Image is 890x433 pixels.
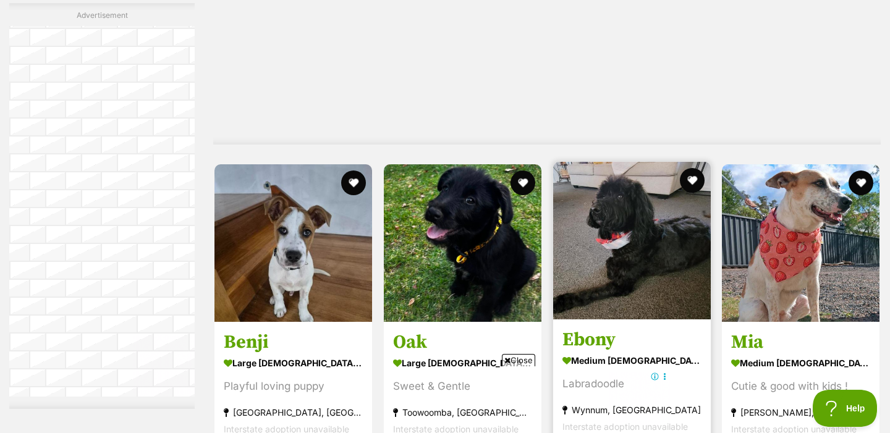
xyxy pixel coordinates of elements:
[679,168,704,193] button: favourite
[9,3,195,409] div: Advertisement
[341,170,366,195] button: favourite
[849,170,873,195] button: favourite
[813,390,878,427] iframe: Help Scout Beacon - Open
[562,329,701,352] h3: Ebony
[224,355,363,372] strong: large [DEMOGRAPHIC_DATA] Dog
[502,354,535,366] span: Close
[731,379,870,395] div: Cutie & good with kids !
[562,376,701,393] div: Labradoodle
[731,355,870,372] strong: medium [DEMOGRAPHIC_DATA] Dog
[562,422,688,432] span: Interstate adoption unavailable
[562,402,701,419] strong: Wynnum, [GEOGRAPHIC_DATA]
[731,405,870,421] strong: [PERSON_NAME], [GEOGRAPHIC_DATA]
[511,170,535,195] button: favourite
[722,164,879,322] img: Mia - Jack Russell Terrier Dog
[731,331,870,355] h3: Mia
[220,371,670,427] iframe: Advertisement
[224,331,363,355] h3: Benji
[393,355,532,372] strong: large [DEMOGRAPHIC_DATA] Dog
[553,162,711,319] img: Ebony - Poodle Dog
[9,26,195,397] iframe: Advertisement
[384,164,541,322] img: Oak - Australian Kelpie x Border Collie x Irish Wolfhound Dog
[214,164,372,322] img: Benji - Bull Arab x Australian Kelpie Dog
[562,352,701,370] strong: medium [DEMOGRAPHIC_DATA] Dog
[393,331,532,355] h3: Oak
